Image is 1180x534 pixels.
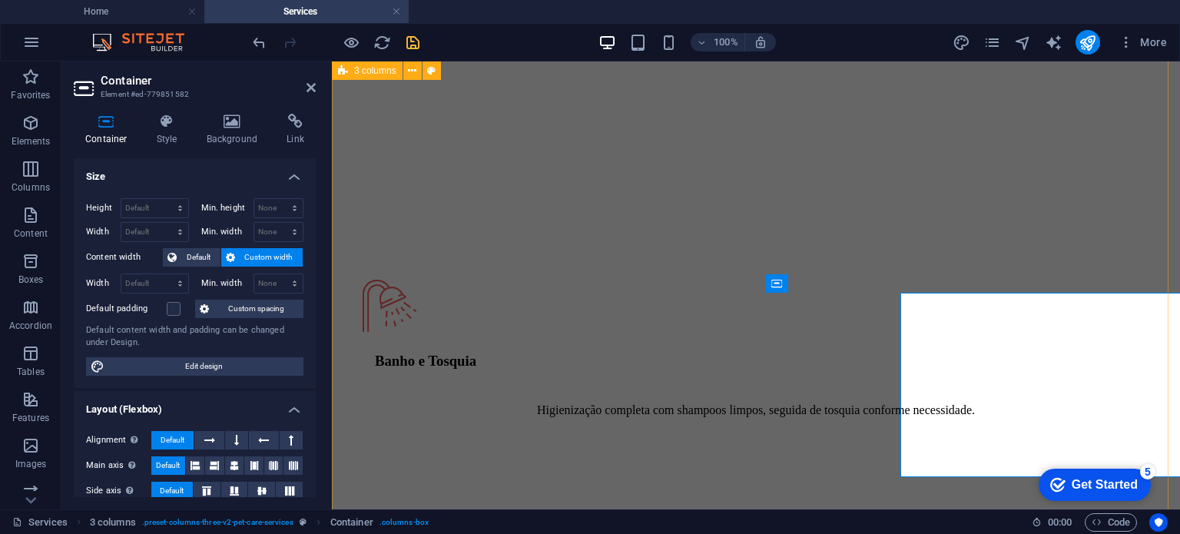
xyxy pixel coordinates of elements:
p: Favorites [11,89,50,101]
button: text_generator [1045,33,1063,51]
label: Height [86,204,121,212]
button: design [953,33,971,51]
img: Editor Logo [88,33,204,51]
button: publish [1076,30,1100,55]
label: Main axis [86,456,151,475]
i: Save (Ctrl+S) [404,34,422,51]
p: Features [12,412,49,424]
label: Side axis [86,482,151,500]
div: 5 [114,3,129,18]
button: Click here to leave preview mode and continue editing [342,33,360,51]
h4: Background [195,114,276,146]
button: Default [151,431,194,449]
button: Custom spacing [195,300,303,318]
button: pages [983,33,1002,51]
div: Get Started [45,17,111,31]
label: Min. height [201,204,254,212]
button: Custom width [221,248,303,267]
span: More [1119,35,1167,50]
span: Click to select. Double-click to edit [90,513,136,532]
i: Reload page [373,34,391,51]
button: Default [151,482,193,500]
span: 00 00 [1048,513,1072,532]
span: Default [156,456,180,475]
button: 100% [691,33,745,51]
button: More [1112,30,1173,55]
i: Design (Ctrl+Alt+Y) [953,34,970,51]
p: Content [14,227,48,240]
button: undo [250,33,268,51]
label: Min. width [201,279,254,287]
h4: Size [74,158,316,186]
span: : [1059,516,1061,528]
p: Boxes [18,274,44,286]
span: Default [161,431,184,449]
label: Width [86,279,121,287]
h4: Style [145,114,195,146]
h3: Element #ed-779851582 [101,88,285,101]
i: Navigator [1014,34,1032,51]
h6: Session time [1032,513,1072,532]
button: Edit design [86,357,303,376]
span: Edit design [109,357,299,376]
button: Usercentrics [1149,513,1168,532]
span: . columns-box [380,513,429,532]
div: Get Started 5 items remaining, 0% complete [12,8,124,40]
button: save [403,33,422,51]
span: Default [160,482,184,500]
label: Default padding [86,300,167,318]
button: Code [1085,513,1137,532]
p: Columns [12,181,50,194]
span: Code [1092,513,1130,532]
button: reload [373,33,391,51]
i: Pages (Ctrl+Alt+S) [983,34,1001,51]
button: Default [163,248,220,267]
label: Width [86,227,121,236]
h4: Link [275,114,316,146]
i: Undo: Change text (Ctrl+Z) [250,34,268,51]
p: Elements [12,135,51,148]
i: AI Writer [1045,34,1062,51]
nav: breadcrumb [90,513,429,532]
h2: Container [101,74,316,88]
label: Alignment [86,431,151,449]
i: This element is a customizable preset [300,518,307,526]
span: Custom spacing [214,300,299,318]
p: Tables [17,366,45,378]
i: Publish [1079,34,1096,51]
span: 3 columns [354,66,396,75]
button: navigator [1014,33,1032,51]
span: Custom width [240,248,299,267]
span: . preset-columns-three-v2-pet-care-services [142,513,293,532]
p: Accordion [9,320,52,332]
button: Default [151,456,185,475]
h4: Services [204,3,409,20]
a: Click to cancel selection. Double-click to open Pages [12,513,68,532]
h4: Layout (Flexbox) [74,391,316,419]
label: Min. width [201,227,254,236]
div: Default content width and padding can be changed under Design. [86,324,303,350]
p: Images [15,458,47,470]
span: Default [181,248,216,267]
label: Content width [86,248,163,267]
i: On resize automatically adjust zoom level to fit chosen device. [754,35,767,49]
span: Click to select. Double-click to edit [330,513,373,532]
h4: Container [74,114,145,146]
h6: 100% [714,33,738,51]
